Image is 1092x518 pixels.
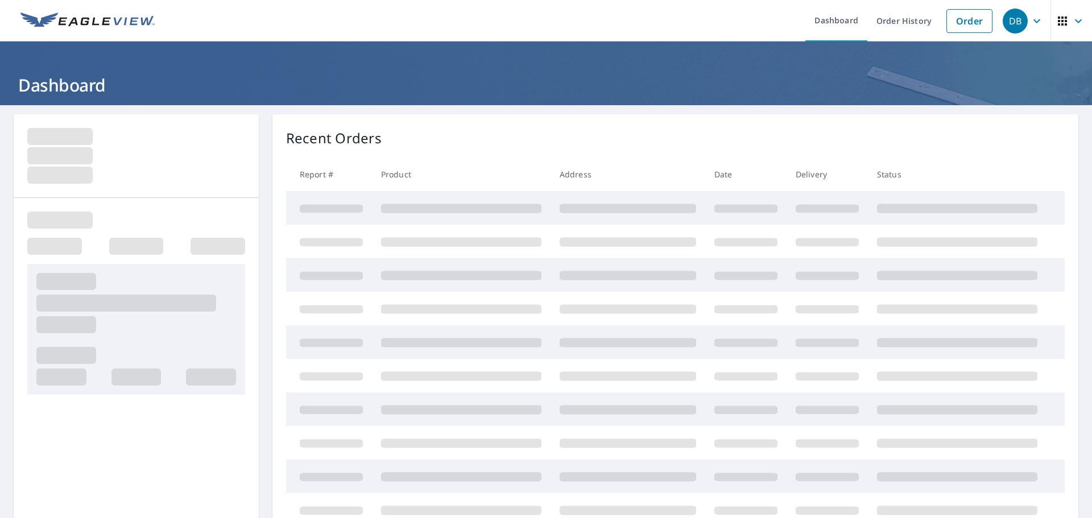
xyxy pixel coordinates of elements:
[14,73,1078,97] h1: Dashboard
[372,158,551,191] th: Product
[20,13,155,30] img: EV Logo
[286,128,382,148] p: Recent Orders
[946,9,992,33] a: Order
[787,158,868,191] th: Delivery
[1003,9,1028,34] div: DB
[868,158,1046,191] th: Status
[286,158,372,191] th: Report #
[705,158,787,191] th: Date
[551,158,705,191] th: Address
